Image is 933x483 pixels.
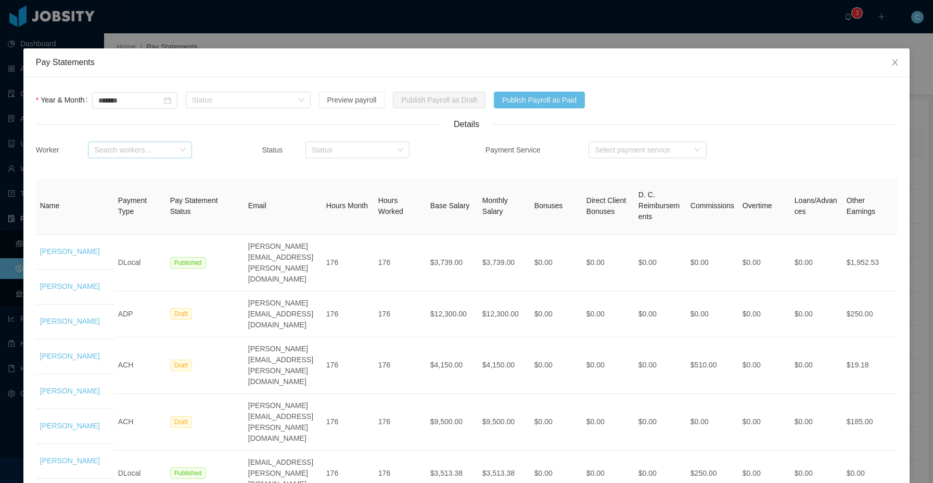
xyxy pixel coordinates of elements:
[738,291,790,337] td: $0.00
[485,145,604,156] div: Payment Service
[686,235,738,291] td: $0.00
[441,118,492,131] span: Details
[795,196,837,215] span: Loans/Advances
[842,394,894,451] td: $185.00
[40,456,100,465] a: [PERSON_NAME]
[170,196,218,215] span: Pay Statement Status
[40,317,100,325] a: [PERSON_NAME]
[36,96,92,104] label: Year & Month
[374,337,426,394] td: 176
[534,201,563,210] span: Bonuses
[738,394,790,451] td: $0.00
[634,337,686,394] td: $0.00
[180,147,186,154] i: icon: down
[397,147,403,154] i: icon: down
[114,337,166,394] td: ACH
[530,235,582,291] td: $0.00
[164,97,171,104] i: icon: calendar
[530,337,582,394] td: $0.00
[847,196,875,215] span: Other Earnings
[586,196,626,215] span: Direct Client Bonuses
[244,235,322,291] td: [PERSON_NAME][EMAIL_ADDRESS][PERSON_NAME][DOMAIN_NAME]
[638,190,680,221] span: D. C. Reimbursements
[530,394,582,451] td: $0.00
[378,196,403,215] span: Hours Worked
[686,291,738,337] td: $0.00
[426,291,478,337] td: $12,300.00
[582,235,634,291] td: $0.00
[478,337,530,394] td: $4,150.00
[326,201,368,210] span: Hours Month
[738,337,790,394] td: $0.00
[244,394,322,451] td: [PERSON_NAME][EMAIL_ADDRESS][PERSON_NAME][DOMAIN_NAME]
[319,92,385,108] button: Preview payroll
[686,394,738,451] td: $0.00
[595,145,689,155] div: Select payment service
[842,235,894,291] td: $1,952.53
[298,97,304,104] i: icon: down
[244,291,322,337] td: [PERSON_NAME][EMAIL_ADDRESS][DOMAIN_NAME]
[891,58,899,67] i: icon: close
[40,422,100,430] a: [PERSON_NAME]
[374,394,426,451] td: 176
[494,92,585,108] button: Publish Payroll as Paid
[691,201,734,210] span: Commissions
[192,95,293,105] div: Status
[40,282,100,290] a: [PERSON_NAME]
[40,387,100,395] a: [PERSON_NAME]
[244,337,322,394] td: [PERSON_NAME][EMAIL_ADDRESS][PERSON_NAME][DOMAIN_NAME]
[312,145,392,155] div: Status
[790,394,842,451] td: $0.00
[322,291,374,337] td: 176
[482,196,508,215] span: Monthly Salary
[790,291,842,337] td: $0.00
[40,352,100,360] a: [PERSON_NAME]
[114,235,166,291] td: DLocal
[686,337,738,394] td: $510.00
[478,394,530,451] td: $9,500.00
[114,394,166,451] td: ACH
[582,337,634,394] td: $0.00
[262,145,314,156] div: Status
[634,394,686,451] td: $0.00
[842,337,894,394] td: $19.18
[170,257,206,269] span: Published
[582,394,634,451] td: $0.00
[114,291,166,337] td: ADP
[94,145,174,155] div: Search workers...
[170,360,192,371] span: Draft
[634,291,686,337] td: $0.00
[36,57,897,68] div: Pay Statements
[118,196,147,215] span: Payment Type
[40,247,100,256] a: [PERSON_NAME]
[842,291,894,337] td: $250.00
[530,291,582,337] td: $0.00
[170,467,206,479] span: Published
[478,291,530,337] td: $12,300.00
[374,291,426,337] td: 176
[634,235,686,291] td: $0.00
[790,337,842,394] td: $0.00
[790,235,842,291] td: $0.00
[374,235,426,291] td: 176
[430,201,469,210] span: Base Salary
[322,235,374,291] td: 176
[426,235,478,291] td: $3,739.00
[322,337,374,394] td: 176
[738,235,790,291] td: $0.00
[880,48,910,78] button: Close
[170,416,192,428] span: Draft
[478,235,530,291] td: $3,739.00
[248,201,266,210] span: Email
[694,147,700,154] i: icon: down
[426,337,478,394] td: $4,150.00
[40,201,59,210] span: Name
[36,145,88,156] div: Worker
[170,308,192,320] span: Draft
[582,291,634,337] td: $0.00
[426,394,478,451] td: $9,500.00
[322,394,374,451] td: 176
[743,201,772,210] span: Overtime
